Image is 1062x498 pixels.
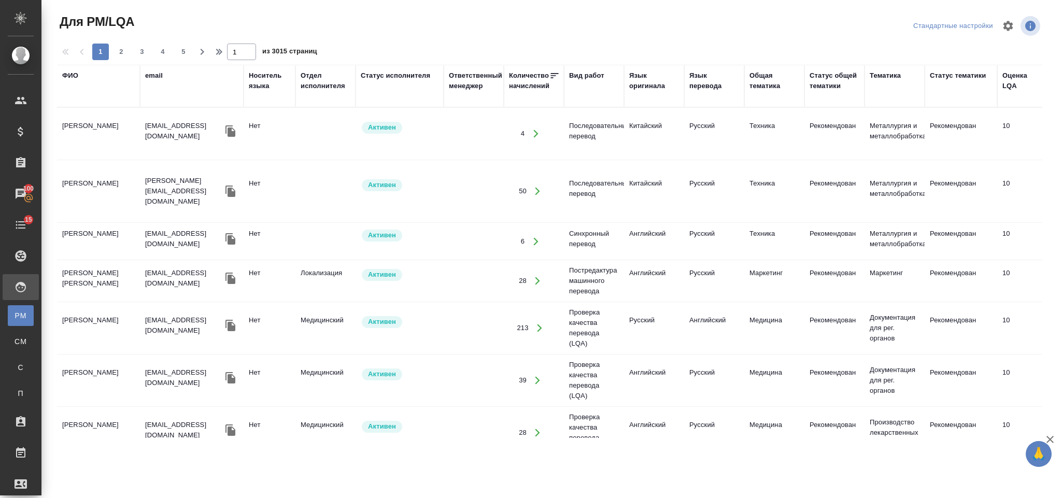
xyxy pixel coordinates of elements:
td: [PERSON_NAME] [57,173,140,209]
td: Английский [684,310,744,346]
button: Скопировать [223,370,238,386]
div: Язык перевода [689,70,739,91]
button: 🙏 [1026,441,1052,467]
button: Открыть работы [529,318,550,339]
button: 3 [134,44,150,60]
button: Открыть работы [527,370,548,391]
td: Рекомендован [925,415,997,451]
td: Рекомендован [804,263,865,299]
div: 6 [521,236,525,247]
span: Посмотреть информацию [1021,16,1042,36]
td: Локализация [295,263,356,299]
p: [EMAIL_ADDRESS][DOMAIN_NAME] [145,315,223,336]
td: Производство лекарственных препаратов [865,412,925,453]
td: Нет [244,415,295,451]
td: Английский [624,415,684,451]
button: Скопировать [223,123,238,139]
span: Для PM/LQA [57,13,134,30]
td: Китайский [624,116,684,152]
span: 🙏 [1030,443,1047,465]
a: С [8,357,34,378]
div: ФИО [62,70,78,81]
span: 2 [113,47,130,57]
span: Настроить таблицу [996,13,1021,38]
span: из 3015 страниц [262,45,317,60]
span: 4 [154,47,171,57]
td: Рекомендован [925,223,997,260]
td: Нет [244,223,295,260]
span: PM [13,310,29,321]
span: 100 [17,183,40,194]
button: Скопировать [223,183,238,199]
button: 4 [154,44,171,60]
td: Медицина [744,362,804,399]
td: Документация для рег. органов [865,360,925,401]
td: Проверка качества перевода (LQA) [564,354,624,406]
td: Медицинский [295,362,356,399]
div: Общая тематика [749,70,799,91]
p: [EMAIL_ADDRESS][DOMAIN_NAME] [145,121,223,141]
div: Рядовой исполнитель: назначай с учетом рейтинга [361,268,438,282]
div: Статус тематики [930,70,986,81]
td: Рекомендован [804,362,865,399]
td: Медицина [744,310,804,346]
td: Постредактура машинного перевода [564,260,624,302]
td: Рекомендован [925,116,997,152]
p: [EMAIL_ADDRESS][DOMAIN_NAME] [145,268,223,289]
td: Английский [624,223,684,260]
p: Активен [368,230,396,240]
td: Рекомендован [804,223,865,260]
td: Русский [684,223,744,260]
p: Активен [368,269,396,280]
span: С [13,362,29,373]
button: Скопировать [223,231,238,247]
td: Последовательный перевод [564,116,624,152]
td: Русский [684,263,744,299]
a: 100 [3,181,39,207]
div: Ответственный менеджер [449,70,502,91]
div: перевод идеальный/почти идеальный. Ни редактор, ни корректор не нужен [1002,268,1052,278]
span: 3 [134,47,150,57]
div: перевод идеальный/почти идеальный. Ни редактор, ни корректор не нужен [1002,229,1052,239]
td: Техника [744,116,804,152]
td: Китайский [624,173,684,209]
td: Рекомендован [925,173,997,209]
td: Нет [244,173,295,209]
div: перевод идеальный/почти идеальный. Ни редактор, ни корректор не нужен [1002,178,1052,189]
div: Рядовой исполнитель: назначай с учетом рейтинга [361,229,438,243]
td: [PERSON_NAME] [57,310,140,346]
div: split button [911,18,996,34]
td: Проверка качества перевода (LQA) [564,302,624,354]
span: П [13,388,29,399]
button: Открыть работы [527,181,548,202]
span: 15 [19,215,38,225]
p: Активен [368,317,396,327]
td: Техника [744,223,804,260]
td: Маркетинг [865,263,925,299]
td: Русский [684,173,744,209]
button: Открыть работы [527,271,548,292]
p: Активен [368,180,396,190]
td: Нет [244,362,295,399]
td: Русский [624,310,684,346]
td: Рекомендован [925,263,997,299]
td: Рекомендован [925,310,997,346]
td: Нет [244,116,295,152]
td: Металлургия и металлобработка [865,116,925,152]
div: Оценка LQA [1002,70,1042,91]
td: Рекомендован [804,116,865,152]
p: [PERSON_NAME][EMAIL_ADDRESS][DOMAIN_NAME] [145,176,223,207]
button: Скопировать [223,422,238,438]
p: Активен [368,421,396,432]
p: [EMAIL_ADDRESS][DOMAIN_NAME] [145,367,223,388]
div: перевод идеальный/почти идеальный. Ни редактор, ни корректор не нужен [1002,315,1052,325]
td: Русский [684,116,744,152]
td: [PERSON_NAME] [57,223,140,260]
td: Медицинский [295,415,356,451]
div: Язык оригинала [629,70,679,91]
div: перевод идеальный/почти идеальный. Ни редактор, ни корректор не нужен [1002,121,1052,131]
div: перевод идеальный/почти идеальный. Ни редактор, ни корректор не нужен [1002,367,1052,378]
div: 39 [519,375,527,386]
div: Носитель языка [249,70,290,91]
td: Техника [744,173,804,209]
